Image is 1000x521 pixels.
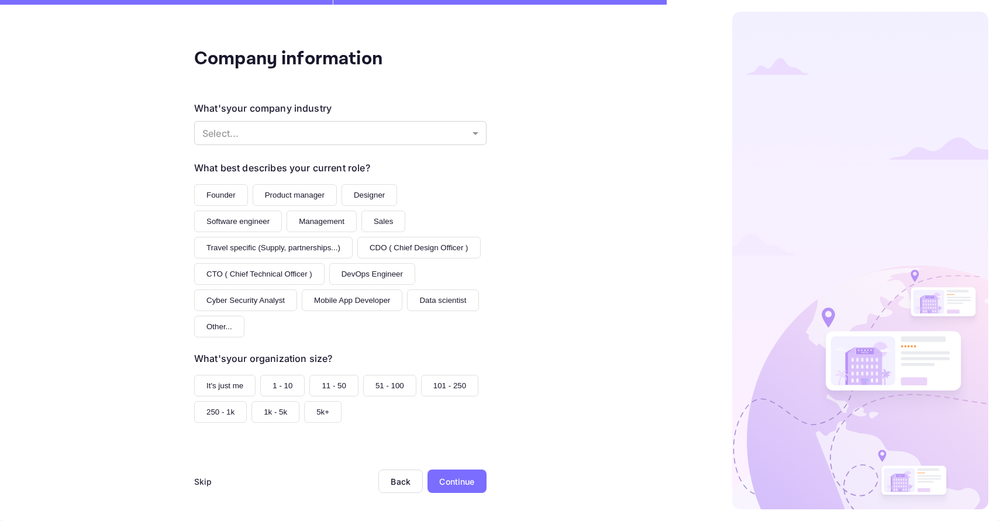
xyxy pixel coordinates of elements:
[391,477,411,487] div: Back
[194,184,248,206] button: Founder
[363,375,416,396] button: 51 - 100
[361,211,405,232] button: Sales
[253,184,337,206] button: Product manager
[194,316,244,337] button: Other...
[194,121,487,145] div: Without label
[342,184,397,206] button: Designer
[329,263,415,285] button: DevOps Engineer
[194,375,256,396] button: It's just me
[194,475,212,488] div: Skip
[309,375,358,396] button: 11 - 50
[251,401,299,423] button: 1k - 5k
[194,237,353,258] button: Travel specific (Supply, partnerships...)
[287,211,357,232] button: Management
[421,375,478,396] button: 101 - 250
[407,289,478,311] button: Data scientist
[194,211,282,232] button: Software engineer
[194,161,370,175] div: What best describes your current role?
[194,45,428,73] div: Company information
[732,12,988,509] img: logo
[304,401,342,423] button: 5k+
[202,126,468,140] p: Select...
[194,289,297,311] button: Cyber Security Analyst
[302,289,402,311] button: Mobile App Developer
[194,351,332,365] div: What's your organization size?
[357,237,481,258] button: CDO ( Chief Design Officer )
[194,263,325,285] button: CTO ( Chief Technical Officer )
[439,475,474,488] div: Continue
[194,101,332,115] div: What's your company industry
[194,401,247,423] button: 250 - 1k
[260,375,305,396] button: 1 - 10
